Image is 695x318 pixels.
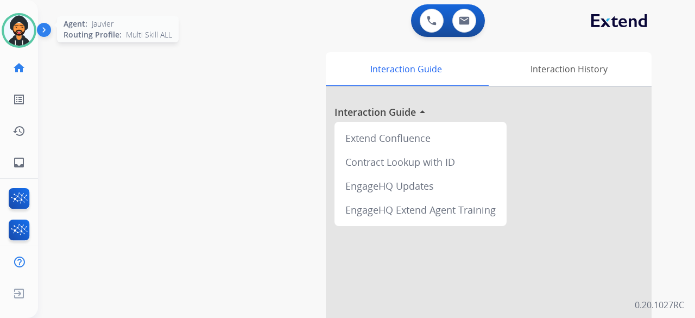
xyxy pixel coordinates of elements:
[339,174,502,198] div: EngageHQ Updates
[12,156,26,169] mat-icon: inbox
[64,18,87,29] span: Agent:
[126,29,172,40] span: Multi Skill ALL
[326,52,486,86] div: Interaction Guide
[12,124,26,138] mat-icon: history
[92,18,113,29] span: Jauvier
[64,29,122,40] span: Routing Profile:
[339,126,502,150] div: Extend Confluence
[486,52,652,86] div: Interaction History
[4,15,34,46] img: avatar
[12,61,26,74] mat-icon: home
[339,198,502,222] div: EngageHQ Extend Agent Training
[339,150,502,174] div: Contract Lookup with ID
[12,93,26,106] mat-icon: list_alt
[635,298,684,311] p: 0.20.1027RC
